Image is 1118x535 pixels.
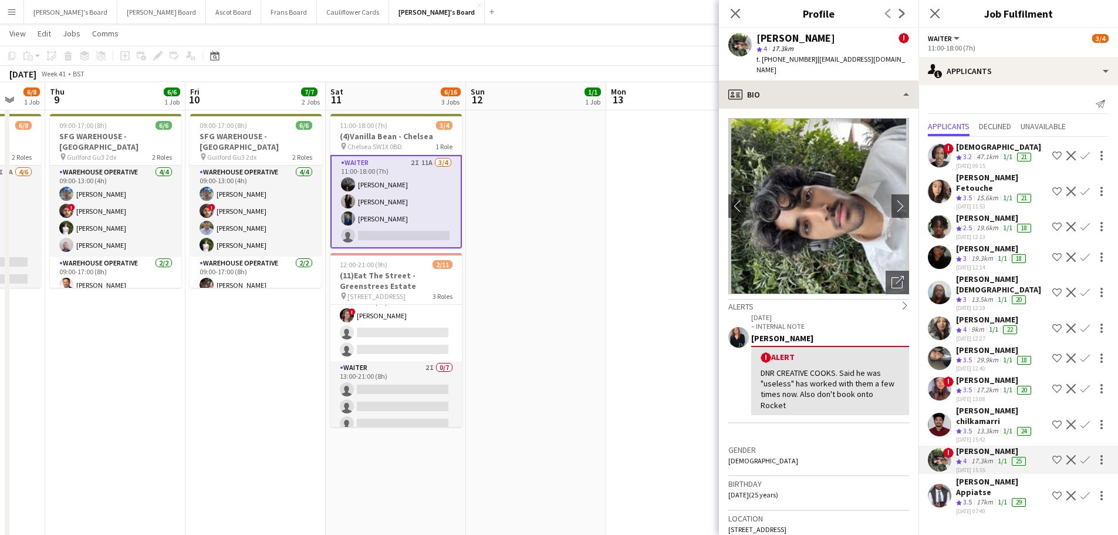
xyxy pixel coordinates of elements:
div: [DATE] 09:15 [956,162,1041,170]
button: [PERSON_NAME]'s Board [24,1,117,23]
h3: (11)Eat The Street -Greenstrees Estate [330,270,462,291]
span: View [9,28,26,39]
div: 1 Job [164,97,180,106]
app-skills-label: 1/1 [1003,152,1012,161]
span: 1 Role [435,142,452,151]
span: 3.5 [963,426,972,435]
p: – INTERNAL NOTE [751,322,909,331]
div: [DATE] 12:40 [956,365,1033,372]
div: [DATE] 12:14 [956,264,1028,271]
app-skills-label: 1/1 [989,325,998,334]
span: Applicants [928,122,970,130]
div: [PERSON_NAME] [756,33,835,43]
h3: SFG WAREHOUSE - [GEOGRAPHIC_DATA] [50,131,181,152]
span: 3/4 [436,121,452,130]
span: 11:00-18:00 (7h) [340,121,387,130]
span: 4 [963,456,967,465]
span: [DATE] (25 years) [728,490,778,499]
span: Guilford Gu3 2dx [67,153,116,161]
h3: Job Fulfilment [918,6,1118,21]
span: Mon [611,86,626,97]
span: 10 [188,93,200,106]
div: 17km [974,497,995,507]
div: 09:00-17:00 (8h)6/6SFG WAREHOUSE - [GEOGRAPHIC_DATA] Guilford Gu3 2dx2 RolesWarehouse Operative4/... [190,114,322,288]
span: 3 [963,295,967,304]
div: [PERSON_NAME] [956,213,1033,223]
app-card-role: Warehouse Operative4/409:00-13:00 (4h)[PERSON_NAME]![PERSON_NAME][PERSON_NAME][PERSON_NAME] [50,166,181,257]
h3: SFG WAREHOUSE - [GEOGRAPHIC_DATA] [190,131,322,152]
button: Waiter [928,34,961,43]
span: 6/8 [15,121,32,130]
span: Guilford Gu3 2dx [207,153,256,161]
h3: (4)Vanilla Bean - Chelsea [330,131,462,142]
div: 29 [1012,498,1026,507]
span: ! [943,447,954,458]
app-card-role: Warehouse Operative2/209:00-17:00 (8h)[PERSON_NAME] [190,257,322,314]
h3: Profile [719,6,918,21]
div: [DATE] 11:53 [956,203,1048,210]
span: [DEMOGRAPHIC_DATA] [728,456,798,465]
h3: Birthday [728,479,909,489]
app-job-card: 11:00-18:00 (7h)3/4(4)Vanilla Bean - Chelsea Chelsea SW1X 0BD1 RoleWaiter2I11A3/411:00-18:00 (7h)... [330,114,462,248]
span: ! [899,33,909,43]
span: 09:00-17:00 (8h) [200,121,247,130]
a: Comms [87,26,123,41]
div: 47.1km [974,152,1001,162]
div: Bio [719,80,918,109]
app-skills-label: 1/1 [1003,426,1012,435]
button: Ascot Board [206,1,261,23]
span: 2.5 [963,223,972,232]
div: 3 Jobs [441,97,460,106]
app-skills-label: 1/1 [998,295,1007,304]
div: 2 Jobs [302,97,320,106]
app-skills-label: 1/1 [1003,223,1012,232]
div: [DATE] [9,68,36,80]
div: [PERSON_NAME] [751,333,909,344]
span: 3 [963,254,967,263]
span: ! [208,204,215,211]
span: ! [349,308,356,315]
div: 18 [1017,356,1031,365]
span: 3.5 [963,355,972,364]
div: 11:00-18:00 (7h) [928,43,1109,52]
app-job-card: 09:00-17:00 (8h)6/6SFG WAREHOUSE - [GEOGRAPHIC_DATA] Guilford Gu3 2dx2 RolesWarehouse Operative4/... [50,114,181,288]
div: 18 [1012,254,1026,263]
span: ! [68,204,75,211]
span: [STREET_ADDRESS] [347,292,406,301]
app-skills-label: 1/1 [1003,355,1012,364]
h3: Gender [728,445,909,455]
app-job-card: 12:00-21:00 (9h)2/11(11)Eat The Street -Greenstrees Estate [STREET_ADDRESS]3 RolesBAR STAFF1/112:... [330,253,462,427]
app-card-role: Warehouse Operative4/409:00-13:00 (4h)[PERSON_NAME]![PERSON_NAME][PERSON_NAME][PERSON_NAME] [190,166,322,257]
span: Declined [979,122,1011,130]
div: 18 [1017,224,1031,233]
span: [STREET_ADDRESS] [728,525,786,534]
span: Sat [330,86,343,97]
app-skills-label: 1/1 [1003,385,1012,394]
div: 29.9km [974,355,1001,365]
span: 11 [329,93,343,106]
span: 12 [469,93,485,106]
span: 12:00-21:00 (9h) [340,260,387,269]
a: View [5,26,31,41]
span: t. [PHONE_NUMBER] [756,55,818,63]
div: 1 Job [585,97,600,106]
span: Sun [471,86,485,97]
img: Crew avatar or photo [728,118,909,294]
button: [PERSON_NAME]'s Board [389,1,485,23]
div: 22 [1003,325,1017,334]
span: 13 [609,93,626,106]
span: 09:00-17:00 (8h) [59,121,107,130]
div: 19.6km [974,223,1001,233]
span: ! [761,352,771,363]
span: 3.5 [963,497,972,506]
button: Frans Board [261,1,317,23]
div: 21 [1017,194,1031,203]
button: Cauliflower Cards [317,1,389,23]
div: [DATE] 15:55 [956,466,1028,474]
span: Week 41 [39,69,68,78]
span: 2 Roles [292,153,312,161]
span: 3 Roles [433,292,452,301]
div: [PERSON_NAME] [956,243,1028,254]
